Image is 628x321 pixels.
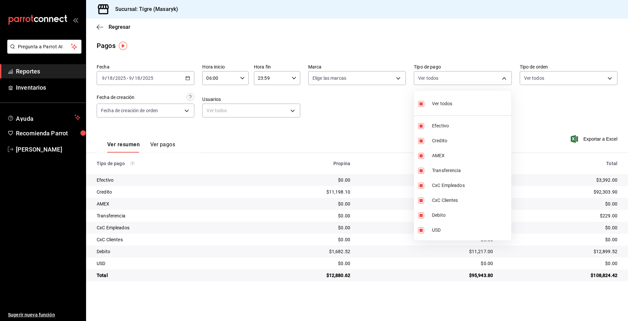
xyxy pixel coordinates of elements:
[432,152,508,159] span: AMEX
[432,227,508,234] span: USD
[432,167,508,174] span: Transferencia
[432,137,508,144] span: Credito
[432,182,508,189] span: CxC Empleados
[432,122,508,129] span: Efectivo
[432,197,508,204] span: CxC Clientes
[432,212,508,219] span: Debito
[119,42,127,50] img: Tooltip marker
[432,100,452,107] span: Ver todos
